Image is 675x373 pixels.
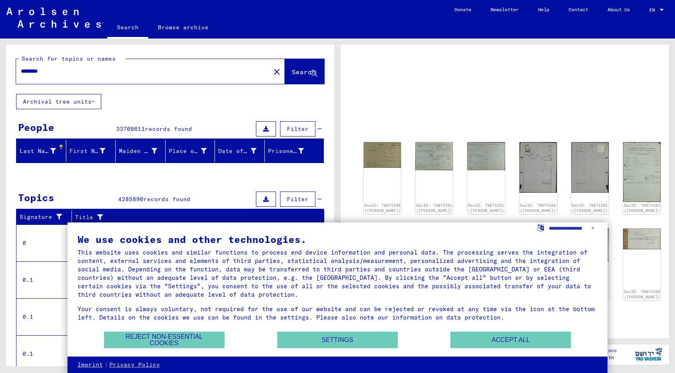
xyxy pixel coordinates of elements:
img: 001.jpg [623,228,661,249]
div: We use cookies and other technologies. [78,234,597,244]
a: DocID: 79074282 ([PERSON_NAME]) [520,203,556,213]
button: Settings [277,332,398,348]
a: Imprint [78,361,103,369]
div: This website uses cookies and similar functions to process end device information and personal da... [78,248,597,299]
mat-header-cell: Date of Birth [215,140,265,162]
a: Browse archive [148,18,218,37]
img: 001.jpg [623,142,661,202]
span: EN [649,7,658,13]
span: 33708611 [116,125,145,132]
div: Last Name [20,145,66,157]
button: Filter [280,121,315,137]
mat-header-cell: Last Name [16,140,66,162]
span: Filter [287,125,309,132]
button: Reject non-essential cookies [104,332,225,348]
mat-label: Search for topics or names [22,55,116,62]
img: yv_logo.png [634,344,664,364]
mat-header-cell: Place of Birth [166,140,215,162]
a: Search [107,18,148,39]
button: Archival tree units [16,94,101,109]
div: Topics [18,190,54,205]
span: Search [292,68,316,76]
div: Signature [20,211,74,224]
div: Place of Birth [169,145,217,157]
button: Clear [269,63,285,79]
button: Accept all [450,332,571,348]
button: Search [285,59,324,84]
span: records found [145,125,192,132]
mat-header-cell: Prisoner # [265,140,324,162]
div: Your consent is always voluntary, not required for the use of our website and can be rejected or ... [78,305,597,322]
a: DocID: 79074282 ([PERSON_NAME]) [572,203,608,213]
div: Last Name [20,147,56,155]
div: Date of Birth [218,145,266,157]
a: Privacy Policy [109,361,160,369]
span: Filter [287,196,309,203]
img: 002.jpg [571,142,609,193]
div: Prisoner # [268,145,314,157]
div: Signature [20,213,65,221]
div: Prisoner # [268,147,304,155]
div: Title [75,213,308,222]
a: DocID: 79074280 ([PERSON_NAME]) [364,203,401,213]
div: Title [75,211,316,224]
a: DocID: 79074281 ([PERSON_NAME]) [416,203,452,213]
a: DocID: 79074283 ([PERSON_NAME]) [624,203,660,213]
img: 001.jpg [415,142,453,170]
span: 4285890 [118,196,143,203]
a: DocID: 79074281 ([PERSON_NAME]) [468,203,504,213]
div: First Name [70,147,106,155]
td: 0.1 [16,335,72,372]
div: People [18,120,54,135]
mat-header-cell: First Name [66,140,116,162]
div: Maiden Name [119,145,167,157]
div: First Name [70,145,116,157]
span: records found [143,196,190,203]
mat-header-cell: Maiden Name [116,140,166,162]
button: Filter [280,192,315,207]
img: 001.jpg [520,142,557,193]
mat-icon: close [272,67,282,77]
img: 001.jpg [364,142,401,168]
a: DocID: 79074288 ([PERSON_NAME]) [624,289,660,300]
td: 0.1 [16,261,72,298]
div: Maiden Name [119,147,157,155]
div: Place of Birth [169,147,207,155]
td: 0.1 [16,298,72,335]
img: Arolsen_neg.svg [6,8,101,28]
div: Date of Birth [218,147,256,155]
td: 0 [16,224,72,261]
img: 002.jpg [467,142,505,170]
